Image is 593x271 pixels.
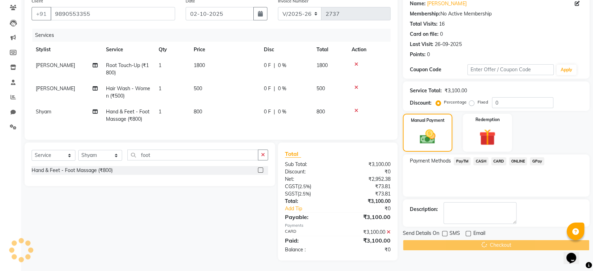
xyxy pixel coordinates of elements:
[491,157,506,165] span: CARD
[285,183,298,190] span: CGST
[317,62,328,68] span: 1800
[338,236,396,245] div: ₹3,100.00
[127,150,258,160] input: Search or Scan
[473,157,488,165] span: CASH
[280,183,338,190] div: ( )
[347,205,396,212] div: ₹0
[260,42,312,58] th: Disc
[264,85,271,92] span: 0 F
[278,108,286,115] span: 0 %
[32,167,113,174] div: Hand & Feet - Foot Massage (₹800)
[280,168,338,176] div: Discount:
[285,223,391,229] div: Payments
[440,31,443,38] div: 0
[338,168,396,176] div: ₹0
[410,20,438,28] div: Total Visits:
[280,176,338,183] div: Net:
[454,157,471,165] span: PayTM
[475,117,499,123] label: Redemption
[403,230,439,238] span: Send Details On
[194,62,205,68] span: 1800
[102,42,154,58] th: Service
[280,236,338,245] div: Paid:
[427,51,430,58] div: 0
[564,243,586,264] iframe: chat widget
[299,191,309,197] span: 2.5%
[317,108,325,115] span: 800
[338,213,396,221] div: ₹3,100.00
[445,87,467,94] div: ₹3,100.00
[338,161,396,168] div: ₹3,100.00
[557,65,577,75] button: Apply
[32,29,396,42] div: Services
[274,62,275,69] span: |
[477,99,488,105] label: Fixed
[338,183,396,190] div: ₹73.81
[509,157,527,165] span: ONLINE
[189,42,260,58] th: Price
[280,161,338,168] div: Sub Total:
[410,41,433,48] div: Last Visit:
[338,176,396,183] div: ₹2,952.38
[274,108,275,115] span: |
[410,10,582,18] div: No Active Membership
[274,85,275,92] span: |
[338,198,396,205] div: ₹3,100.00
[467,64,554,75] input: Enter Offer / Coupon Code
[280,213,338,221] div: Payable:
[278,62,286,69] span: 0 %
[410,51,426,58] div: Points:
[415,128,440,146] img: _cash.svg
[285,150,301,158] span: Total
[106,108,149,122] span: Hand & Feet - Foot Massage (₹800)
[347,42,391,58] th: Action
[473,230,485,238] span: Email
[410,206,438,213] div: Description:
[159,85,161,92] span: 1
[530,157,544,165] span: GPay
[312,42,347,58] th: Total
[285,191,298,197] span: SGST
[32,42,102,58] th: Stylist
[410,10,440,18] div: Membership:
[410,157,451,165] span: Payment Methods
[411,117,445,124] label: Manual Payment
[338,229,396,236] div: ₹3,100.00
[194,108,202,115] span: 800
[410,31,439,38] div: Card on file:
[154,42,189,58] th: Qty
[36,108,51,115] span: Shyam
[410,66,467,73] div: Coupon Code
[32,7,51,20] button: +91
[280,190,338,198] div: ( )
[435,41,461,48] div: 26-09-2025
[444,99,466,105] label: Percentage
[299,184,310,189] span: 2.5%
[278,85,286,92] span: 0 %
[159,62,161,68] span: 1
[338,246,396,253] div: ₹0
[159,108,161,115] span: 1
[338,190,396,198] div: ₹73.81
[264,62,271,69] span: 0 F
[36,85,75,92] span: [PERSON_NAME]
[51,7,175,20] input: Search by Name/Mobile/Email/Code
[280,198,338,205] div: Total:
[317,85,325,92] span: 500
[280,229,338,236] div: CARD
[36,62,75,68] span: [PERSON_NAME]
[410,87,442,94] div: Service Total:
[280,246,338,253] div: Balance :
[106,62,149,76] span: Root Touch-Up (₹1800)
[264,108,271,115] span: 0 F
[449,230,460,238] span: SMS
[439,20,445,28] div: 16
[194,85,202,92] span: 500
[474,127,500,147] img: _gift.svg
[280,205,347,212] a: Add Tip
[410,99,432,107] div: Discount:
[106,85,150,99] span: Hair Wash - Women (₹500)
